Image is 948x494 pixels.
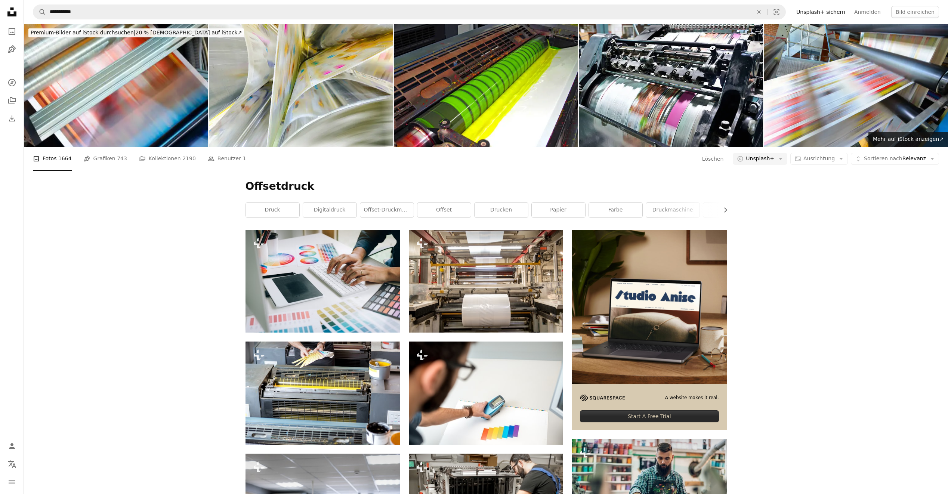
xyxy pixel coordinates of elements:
button: Menü [4,475,19,490]
a: Riesige Industriemaschine mit großer neu produzierter transparenter Polyethylenfolie in der Werks... [409,278,563,284]
a: Startseite — Unsplash [4,4,19,21]
a: Entdecken [4,75,19,90]
a: Premium-Bilder auf iStock durchsuchen|20 % [DEMOGRAPHIC_DATA] auf iStock↗ [24,24,248,42]
a: Unsplash+ sichern [792,6,850,18]
span: Premium-Bilder auf iStock durchsuchen | [31,30,136,35]
span: A website makes it real. [665,395,719,401]
button: Unsplash suchen [33,5,46,19]
span: Mehr auf iStock anzeigen ↗ [873,136,944,142]
a: Bisherige Downloads [4,111,19,126]
a: Offset-Druckmaschine [360,203,414,217]
button: Visuelle Suche [768,5,785,19]
a: Offset [417,203,471,217]
a: Grafiken [4,42,19,57]
a: Freiberufliche kreative Designer, die am Schreibtisch im modernen Home Office arbeiten. [246,278,400,284]
img: file-1705123271268-c3eaf6a79b21image [572,230,726,384]
a: Benutzer 1 [208,147,246,171]
img: Drucker, hit set-roto offset-Drücken Sie [209,24,393,147]
a: Farbmessung auf dem Papierdruck mit Spektrometerwerkzeug am OP-Schreibtisch der Druckerei [409,389,563,396]
a: Kollektionen [4,93,19,108]
span: 2190 [182,154,196,163]
button: Löschen [751,5,767,19]
a: Anmelden [850,6,885,18]
button: Löschen [702,153,724,165]
a: Papier [532,203,585,217]
img: Drucken mit high-speed-Internetzugang [579,24,763,147]
a: Fotos [4,24,19,39]
a: Kollektionen 2190 [139,147,196,171]
a: Anmelden / Registrieren [4,439,19,454]
button: Ausrichtung [790,153,848,165]
a: grau [703,203,757,217]
div: Start A Free Trial [580,410,719,422]
span: Ausrichtung [803,155,835,161]
a: Mehr auf iStock anzeigen↗ [868,132,948,147]
form: Finden Sie Bildmaterial auf der ganzen Webseite [33,4,786,19]
button: Liste nach rechts verschieben [719,203,727,217]
button: Unsplash+ [733,153,787,165]
img: Riesige Industriemaschine mit großer neu produzierter transparenter Polyethylenfolie in der Werks... [409,230,563,333]
a: Grafiken 743 [84,147,127,171]
img: Farbmessung auf dem Papierdruck mit Spektrometerwerkzeug am OP-Schreibtisch der Druckerei [409,342,563,445]
img: Druck farbiger Zeitungen mit Offsetdruckmaschine in einer Druckmaschine [764,24,948,147]
a: Druck [246,203,299,217]
img: Offset printing machine [394,24,578,147]
span: Sortieren nach [864,155,902,161]
a: Typograf wählt eine Farbe aus Pantone-Mustern bei der Druckherstellung [246,389,400,396]
img: file-1705255347840-230a6ab5bca9image [580,395,625,401]
span: 20 % [DEMOGRAPHIC_DATA] auf iStock ↗ [31,30,242,35]
span: Unsplash+ [746,155,774,163]
span: 1 [243,154,246,163]
img: Offsetdruckmaschine [24,24,208,147]
span: Relevanz [864,155,926,163]
span: 743 [117,154,127,163]
img: Freiberufliche kreative Designer, die am Schreibtisch im modernen Home Office arbeiten. [246,230,400,333]
a: Männlicher Arbeiter mit Druckmaschine in einer Werkstatt [572,487,726,494]
h1: Offsetdruck [246,180,727,193]
a: drucken [475,203,528,217]
button: Sprache [4,457,19,472]
button: Sortieren nachRelevanz [851,153,939,165]
button: Bild einreichen [891,6,939,18]
img: Typograf wählt eine Farbe aus Pantone-Mustern bei der Druckherstellung [246,342,400,445]
a: Digitaldruck [303,203,356,217]
a: Farbe [589,203,642,217]
a: Druckmaschine [646,203,700,217]
a: A website makes it real.Start A Free Trial [572,230,726,430]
